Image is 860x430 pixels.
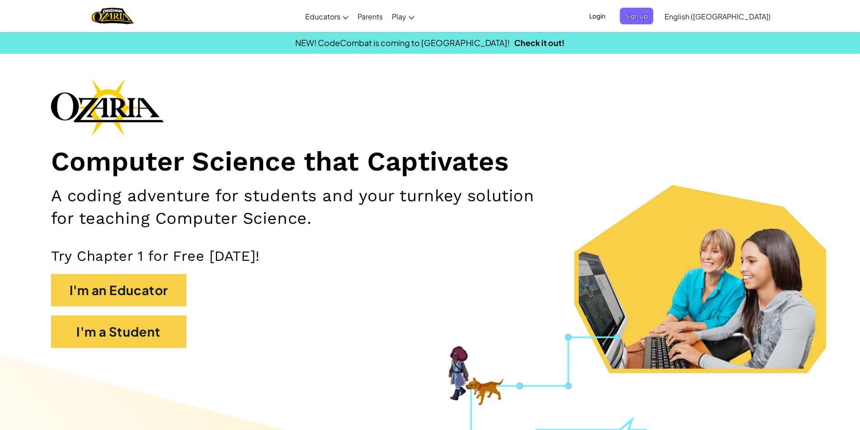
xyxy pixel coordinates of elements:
[353,4,387,28] a: Parents
[51,145,809,178] h1: Computer Science that Captivates
[584,8,611,24] button: Login
[387,4,419,28] a: Play
[51,185,559,229] h2: A coding adventure for students and your turnkey solution for teaching Computer Science.
[301,4,353,28] a: Educators
[92,7,134,25] a: Ozaria by CodeCombat logo
[51,274,186,306] button: I'm an Educator
[660,4,775,28] a: English ([GEOGRAPHIC_DATA])
[92,7,134,25] img: Home
[665,12,771,21] span: English ([GEOGRAPHIC_DATA])
[514,37,565,48] a: Check it out!
[620,8,653,24] button: Sign Up
[51,79,164,136] img: Ozaria branding logo
[305,12,340,21] span: Educators
[51,247,809,265] p: Try Chapter 1 for Free [DATE]!
[295,37,510,48] span: NEW! CodeCombat is coming to [GEOGRAPHIC_DATA]!
[392,12,406,21] span: Play
[51,315,186,348] button: I'm a Student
